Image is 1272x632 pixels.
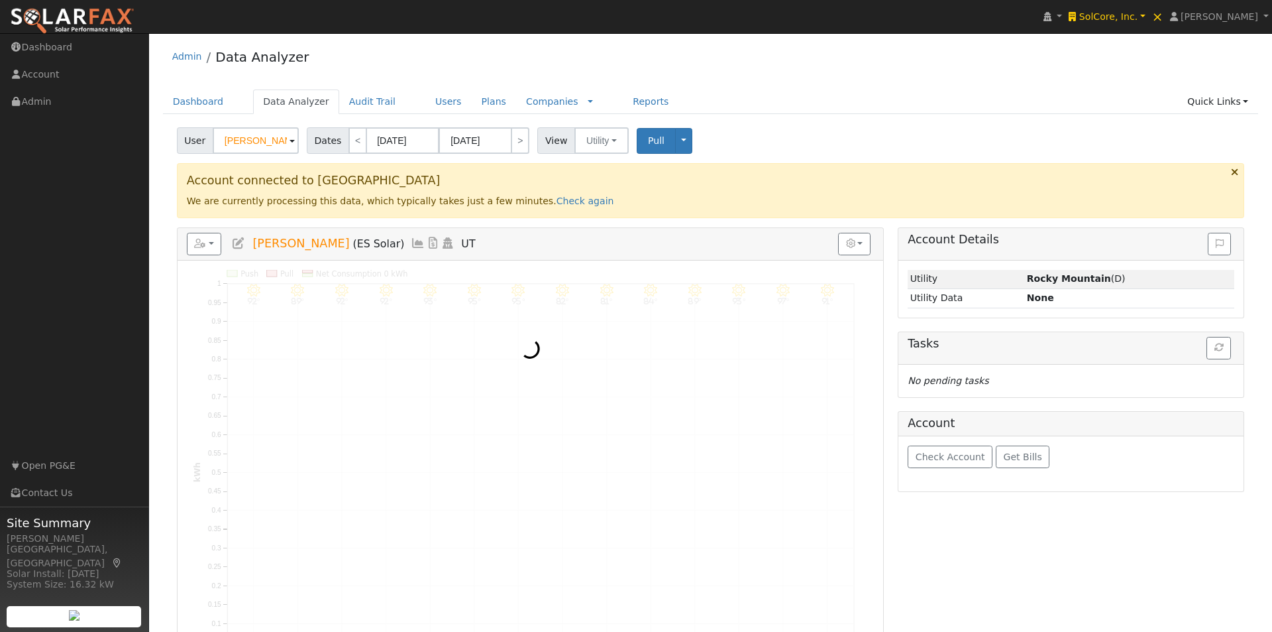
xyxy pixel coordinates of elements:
[1004,452,1042,462] span: Get Bills
[908,270,1024,289] td: Utility
[648,135,664,146] span: Pull
[1111,273,1126,284] span: Deck
[307,127,349,154] span: Dates
[1181,11,1258,22] span: [PERSON_NAME]
[511,127,529,154] a: >
[996,446,1049,468] button: Get Bills
[69,610,79,621] img: retrieve
[10,7,134,35] img: SolarFax
[637,128,676,154] button: Pull
[7,532,142,546] div: [PERSON_NAME]
[252,237,349,250] span: [PERSON_NAME]
[908,288,1024,308] td: Utility Data
[908,337,1234,351] h5: Tasks
[7,567,142,581] div: Solar Install: [DATE]
[623,90,678,114] a: Reports
[1208,233,1231,255] button: Issue History
[172,51,202,62] a: Admin
[253,90,339,114] a: Data Analyzer
[440,237,454,250] a: Login As (last 08/08/2025 7:31:53 AM)
[1027,273,1111,284] strong: ID: 1464, authorized: 08/07/25
[1027,292,1054,303] strong: None
[177,163,1245,218] div: We are currently processing this data, which typically takes just a few minutes.
[1206,337,1231,359] button: Refresh
[339,90,405,114] a: Audit Trail
[425,90,472,114] a: Users
[537,127,575,154] span: View
[7,542,142,570] div: [GEOGRAPHIC_DATA], [GEOGRAPHIC_DATA]
[425,237,440,250] a: Bills
[574,127,629,154] button: Utility
[916,452,985,462] span: Check Account
[213,127,299,154] input: Select a User
[187,174,1235,188] h3: Account connected to [GEOGRAPHIC_DATA]
[411,237,425,250] a: Multi-Series Graph
[908,416,955,430] h5: Account
[556,196,614,206] a: Check again
[908,233,1234,247] h5: Account Details
[472,90,516,114] a: Plans
[7,578,142,592] div: System Size: 16.32 kW
[1177,90,1258,114] a: Quick Links
[231,237,246,250] a: Edit User (34995)
[353,237,405,250] span: (ES Solar)
[163,90,234,114] a: Dashboard
[348,127,367,154] a: <
[461,237,475,250] span: UT
[7,514,142,532] span: Site Summary
[215,49,309,65] a: Data Analyzer
[177,127,213,154] span: User
[111,558,123,568] a: Map
[1079,11,1138,22] span: SolCore, Inc.
[908,446,992,468] button: Check Account
[1152,9,1163,25] span: ×
[526,96,578,107] a: Companies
